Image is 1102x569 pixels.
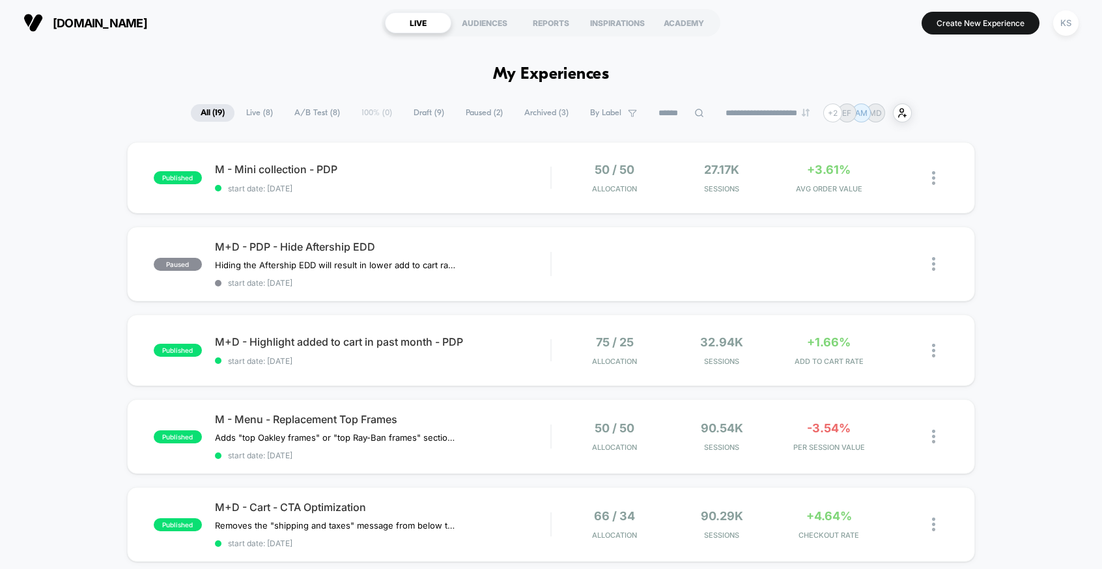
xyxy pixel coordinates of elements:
img: close [932,430,935,443]
span: M - Mini collection - PDP [215,163,551,176]
div: LIVE [385,12,451,33]
button: Create New Experience [922,12,1039,35]
span: Sessions [671,357,772,366]
span: Archived ( 3 ) [515,104,578,122]
p: MD [869,108,882,118]
span: Removes the "shipping and taxes" message from below the CTA and replaces it with message about re... [215,520,457,531]
span: published [154,344,202,357]
span: -3.54% [807,421,851,435]
span: 27.17k [704,163,739,176]
span: published [154,518,202,531]
img: close [932,257,935,271]
span: 66 / 34 [594,509,635,523]
span: Paused ( 2 ) [456,104,513,122]
span: Sessions [671,531,772,540]
div: + 2 [823,104,842,122]
span: +3.61% [807,163,851,176]
div: INSPIRATIONS [584,12,651,33]
span: [DOMAIN_NAME] [53,16,147,30]
span: start date: [DATE] [215,356,551,366]
p: EF [842,108,851,118]
span: published [154,171,202,184]
span: start date: [DATE] [215,184,551,193]
span: 90.29k [701,509,743,523]
span: 90.54k [701,421,743,435]
span: Allocation [592,531,637,540]
div: ACADEMY [651,12,717,33]
span: Allocation [592,184,637,193]
span: ADD TO CART RATE [779,357,879,366]
span: Live ( 8 ) [236,104,283,122]
span: M - Menu - Replacement Top Frames [215,413,551,426]
span: Allocation [592,443,637,452]
span: start date: [DATE] [215,451,551,460]
span: CHECKOUT RATE [779,531,879,540]
span: paused [154,258,202,271]
span: By Label [590,108,621,118]
span: Allocation [592,357,637,366]
span: start date: [DATE] [215,278,551,288]
img: close [932,171,935,185]
span: Sessions [671,443,772,452]
span: 50 / 50 [595,163,634,176]
span: 75 / 25 [596,335,634,349]
p: AM [855,108,868,118]
div: AUDIENCES [451,12,518,33]
h1: My Experiences [493,65,610,84]
span: 50 / 50 [595,421,634,435]
span: All ( 19 ) [191,104,234,122]
button: [DOMAIN_NAME] [20,12,151,33]
span: AVG ORDER VALUE [779,184,879,193]
span: M+D - PDP - Hide Aftership EDD [215,240,551,253]
span: +1.66% [807,335,851,349]
span: A/B Test ( 8 ) [285,104,350,122]
div: REPORTS [518,12,584,33]
span: 32.94k [700,335,743,349]
span: Hiding the Aftership EDD will result in lower add to cart rate and conversion rate [215,260,457,270]
span: Sessions [671,184,772,193]
img: close [932,518,935,531]
img: Visually logo [23,13,43,33]
span: start date: [DATE] [215,538,551,548]
span: published [154,430,202,443]
span: M+D - Cart - CTA Optimization [215,501,551,514]
span: PER SESSION VALUE [779,443,879,452]
span: M+D - Highlight added to cart in past month - PDP [215,335,551,348]
span: Draft ( 9 ) [404,104,454,122]
img: close [932,344,935,357]
span: +4.64% [806,509,852,523]
button: KS [1049,10,1082,36]
div: KS [1053,10,1079,36]
span: Adds "top Oakley frames" or "top Ray-Ban frames" section to replacement lenses for Oakley and Ray... [215,432,457,443]
img: end [802,109,810,117]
